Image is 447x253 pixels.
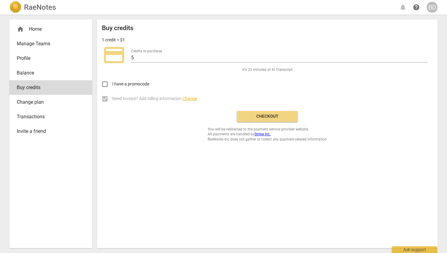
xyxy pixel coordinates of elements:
a: Balance [9,66,92,80]
a: Stripe Inc. [255,132,271,136]
span: Checkout [242,113,293,120]
a: Profile [9,51,92,66]
img: Logo [9,1,22,13]
span: Profile [17,55,80,62]
button: BD [427,2,438,13]
span: Change plan [17,99,80,106]
div: Home [17,26,80,33]
span: Buy credits [17,84,80,91]
a: Help [411,2,422,13]
a: Manage Teams [9,36,92,51]
button: Checkout [237,111,298,122]
a: LogoRaeNotes [9,1,56,13]
span: Transactions [17,113,80,120]
a: Invite a friend [9,124,92,139]
span: Invite a friend [17,128,80,135]
a: Transactions [9,109,92,124]
h2: Buy credits [102,24,133,32]
a: Change plan [9,95,92,109]
span: Manage Teams [17,40,80,47]
span: Balance [17,69,80,77]
span: credit_card [102,43,126,67]
span: You will be redirected to the payment service provider website. All payments are handled by RaeNo... [208,127,327,142]
span: help [413,4,420,11]
div: Home [9,22,92,36]
span: I have a promocode [112,81,149,87]
label: Credits to purchase [131,49,162,53]
span: Need invoice? Add billing information [112,95,197,102]
p: 1 credit = $1 [102,37,125,43]
h2: RaeNotes [24,3,56,12]
span: Change [182,96,197,101]
div: Ask support [392,246,437,253]
span: home [17,26,24,33]
a: Buy credits [9,80,92,95]
span: It's 33 minutes of AI Transcript [242,67,293,72]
